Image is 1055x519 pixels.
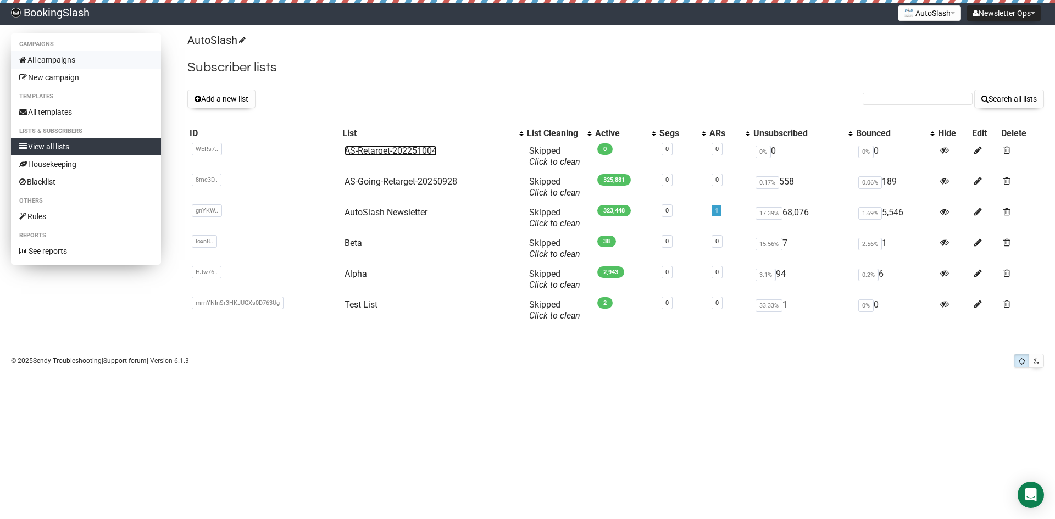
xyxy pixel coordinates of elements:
[715,176,719,183] a: 0
[1018,482,1044,508] div: Open Intercom Messenger
[11,8,21,18] img: 79e34ab682fc1f0327fad1ef1844de1c
[33,357,51,365] a: Sendy
[756,207,782,220] span: 17.39%
[715,238,719,245] a: 0
[11,103,161,121] a: All templates
[11,90,161,103] li: Templates
[527,128,582,139] div: List Cleaning
[938,128,968,139] div: Hide
[187,34,244,47] a: AutoSlash
[756,238,782,250] span: 15.56%
[665,269,669,276] a: 0
[187,126,340,141] th: ID: No sort applied, sorting is disabled
[597,174,631,186] span: 325,881
[854,264,936,295] td: 6
[904,8,913,17] img: 1.png
[597,297,613,309] span: 2
[525,126,593,141] th: List Cleaning: No sort applied, activate to apply an ascending sort
[715,146,719,153] a: 0
[665,176,669,183] a: 0
[345,176,457,187] a: AS-Going-Retarget-20250928
[898,5,961,21] button: AutoSlash
[707,126,751,141] th: ARs: No sort applied, activate to apply an ascending sort
[192,204,222,217] span: gnYKW..
[858,146,874,158] span: 0%
[597,205,631,216] span: 323,448
[11,194,161,208] li: Others
[715,299,719,306] a: 0
[192,297,284,309] span: mrnYNInSr3HKJUGXs0D763Ug
[529,146,580,167] span: Skipped
[593,126,657,141] th: Active: No sort applied, activate to apply an ascending sort
[345,146,437,156] a: AS-Retarget-202251004
[11,208,161,225] a: Rules
[751,203,854,233] td: 68,076
[53,357,102,365] a: Troubleshooting
[756,176,779,189] span: 0.17%
[529,207,580,228] span: Skipped
[187,58,1044,77] h2: Subscriber lists
[936,126,970,141] th: Hide: No sort applied, sorting is disabled
[345,238,362,248] a: Beta
[715,269,719,276] a: 0
[856,128,925,139] div: Bounced
[190,128,338,139] div: ID
[529,176,580,198] span: Skipped
[858,269,879,281] span: 0.2%
[595,128,646,139] div: Active
[854,233,936,264] td: 1
[858,299,874,312] span: 0%
[529,310,580,321] a: Click to clean
[529,269,580,290] span: Skipped
[751,141,854,172] td: 0
[854,203,936,233] td: 5,546
[854,172,936,203] td: 189
[972,128,997,139] div: Edit
[342,128,514,139] div: List
[751,233,854,264] td: 7
[11,38,161,51] li: Campaigns
[192,235,217,248] span: loxn8..
[657,126,707,141] th: Segs: No sort applied, activate to apply an ascending sort
[854,126,936,141] th: Bounced: No sort applied, activate to apply an ascending sort
[597,143,613,155] span: 0
[751,172,854,203] td: 558
[665,299,669,306] a: 0
[659,128,696,139] div: Segs
[756,146,771,158] span: 0%
[192,174,221,186] span: 8me3D..
[854,295,936,326] td: 0
[345,269,367,279] a: Alpha
[192,143,222,155] span: WERs7..
[751,264,854,295] td: 94
[970,126,999,141] th: Edit: No sort applied, sorting is disabled
[529,218,580,228] a: Click to clean
[665,238,669,245] a: 0
[665,146,669,153] a: 0
[715,207,718,214] a: 1
[665,207,669,214] a: 0
[597,266,624,278] span: 2,943
[751,126,854,141] th: Unsubscribed: No sort applied, activate to apply an ascending sort
[529,187,580,198] a: Click to clean
[340,126,525,141] th: List: No sort applied, activate to apply an ascending sort
[529,299,580,321] span: Skipped
[529,249,580,259] a: Click to clean
[192,266,221,278] span: HJw76..
[974,90,1044,108] button: Search all lists
[187,90,256,108] button: Add a new list
[529,238,580,259] span: Skipped
[597,236,616,247] span: 38
[751,295,854,326] td: 1
[756,269,776,281] span: 3.1%
[11,355,189,367] p: © 2025 | | | Version 6.1.3
[854,141,936,172] td: 0
[11,173,161,191] a: Blacklist
[858,238,882,250] span: 2.56%
[11,138,161,155] a: View all lists
[529,157,580,167] a: Click to clean
[756,299,782,312] span: 33.33%
[967,5,1041,21] button: Newsletter Ops
[11,125,161,138] li: Lists & subscribers
[999,126,1044,141] th: Delete: No sort applied, sorting is disabled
